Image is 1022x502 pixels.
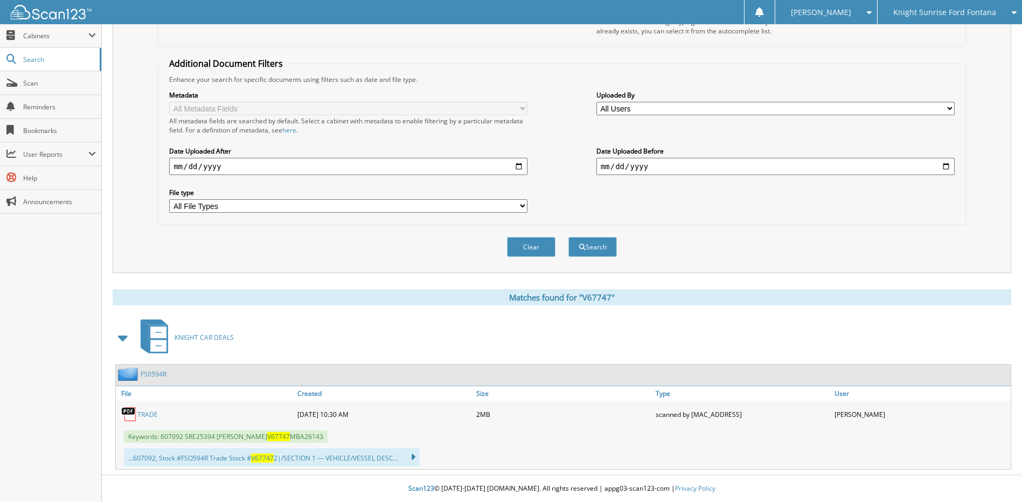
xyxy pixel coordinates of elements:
[169,147,527,156] label: Date Uploaded After
[113,289,1011,305] div: Matches found for "V67747"
[474,386,652,401] a: Size
[23,31,88,40] span: Cabinets
[23,126,96,135] span: Bookmarks
[596,90,955,100] label: Uploaded By
[282,125,296,135] a: here
[295,386,474,401] a: Created
[675,484,715,493] a: Privacy Policy
[23,197,96,206] span: Announcements
[169,188,527,197] label: File type
[118,367,141,381] img: folder2.png
[596,158,955,175] input: end
[596,17,955,36] div: Select a cabinet and begin typing the name of the folder you want to search in. If the name match...
[791,9,851,16] span: [PERSON_NAME]
[121,406,137,422] img: PDF.png
[507,237,555,257] button: Clear
[134,316,234,359] a: KNIGHT CAR DEALS
[295,403,474,425] div: [DATE] 10:30 AM
[474,403,652,425] div: 2MB
[169,158,527,175] input: start
[267,432,290,441] span: V67747
[116,386,295,401] a: File
[596,147,955,156] label: Date Uploaded Before
[137,410,158,419] a: TRADE
[408,484,434,493] span: Scan123
[169,90,527,100] label: Metadata
[968,450,1022,502] iframe: Chat Widget
[175,333,234,342] span: KNIGHT CAR DEALS
[568,237,617,257] button: Search
[169,116,527,135] div: All metadata fields are searched by default. Select a cabinet with metadata to enable filtering b...
[124,430,328,443] span: Keywords: 607092 SRE25394 [PERSON_NAME] MBA26143
[11,5,92,19] img: scan123-logo-white.svg
[164,75,960,84] div: Enhance your search for specific documents using filters such as date and file type.
[23,173,96,183] span: Help
[124,448,420,466] div: ...607092, Stock #FSO594R Trade Stock # 2|/SECTION 1 — VEHICLE/VESSEL DESC...
[653,403,832,425] div: scanned by [MAC_ADDRESS]
[141,369,166,379] a: FS0594R
[893,9,996,16] span: Knight Sunrise Ford Fontana
[23,102,96,111] span: Reminders
[832,386,1011,401] a: User
[23,150,88,159] span: User Reports
[23,79,96,88] span: Scan
[832,403,1011,425] div: [PERSON_NAME]
[102,476,1022,502] div: © [DATE]-[DATE] [DOMAIN_NAME]. All rights reserved | appg03-scan123-com |
[164,58,288,69] legend: Additional Document Filters
[23,55,94,64] span: Search
[653,386,832,401] a: Type
[251,454,274,463] span: V67747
